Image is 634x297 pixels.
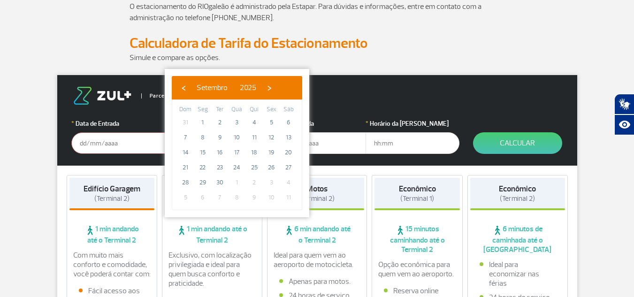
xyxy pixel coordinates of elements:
[194,105,212,115] th: weekday
[247,145,262,160] span: 18
[229,105,246,115] th: weekday
[499,184,536,194] strong: Econômico
[176,82,276,91] bs-datepicker-navigation-view: ​ ​ ​
[247,115,262,130] span: 4
[130,35,505,52] h2: Calculadora de Tarifa do Estacionamento
[500,194,535,203] span: (Terminal 2)
[270,224,365,245] span: 6 min andando até o Terminal 2
[168,251,256,288] p: Exclusivo, com localização privilegiada e ideal para quem busca conforto e praticidade.
[470,224,565,254] span: 6 minutos de caminhada até o [GEOGRAPHIC_DATA]
[195,145,210,160] span: 15
[195,115,210,130] span: 1
[614,94,634,114] button: Abrir tradutor de língua de sinais.
[614,94,634,135] div: Plugin de acessibilidade da Hand Talk.
[281,130,296,145] span: 13
[229,130,244,145] span: 10
[212,130,227,145] span: 9
[247,175,262,190] span: 2
[374,224,460,254] span: 15 minutos caminhando até o Terminal 2
[178,190,193,205] span: 5
[165,69,309,217] bs-datepicker-container: calendar
[212,115,227,130] span: 2
[274,251,361,269] p: Ideal para quem vem ao aeroporto de motocicleta.
[71,132,165,154] input: dd/mm/aaaa
[195,160,210,175] span: 22
[71,87,133,105] img: logo-zul.png
[473,132,562,154] button: Calcular
[71,119,165,129] label: Data de Entrada
[195,190,210,205] span: 6
[130,1,505,23] p: O estacionamento do RIOgaleão é administrado pela Estapar. Para dúvidas e informações, entre em c...
[177,105,194,115] th: weekday
[178,160,193,175] span: 21
[229,160,244,175] span: 24
[262,81,276,95] button: ›
[247,190,262,205] span: 9
[264,115,279,130] span: 5
[281,115,296,130] span: 6
[306,184,328,194] strong: Motos
[264,130,279,145] span: 12
[141,93,190,99] span: Parceiro Oficial
[366,119,459,129] label: Horário da [PERSON_NAME]
[165,224,260,245] span: 1 min andando até o Terminal 2
[240,83,256,92] span: 2025
[191,81,234,95] button: Setembro
[195,130,210,145] span: 8
[212,145,227,160] span: 16
[212,175,227,190] span: 30
[281,175,296,190] span: 4
[279,277,355,286] li: Apenas para motos.
[264,145,279,160] span: 19
[211,105,229,115] th: weekday
[272,132,366,154] input: dd/mm/aaaa
[384,286,451,296] li: Reserva online
[84,184,140,194] strong: Edifício Garagem
[178,145,193,160] span: 14
[245,105,263,115] th: weekday
[197,83,228,92] span: Setembro
[229,175,244,190] span: 1
[264,160,279,175] span: 26
[399,184,436,194] strong: Econômico
[234,81,262,95] button: 2025
[178,130,193,145] span: 7
[212,190,227,205] span: 7
[263,105,280,115] th: weekday
[94,194,130,203] span: (Terminal 2)
[480,260,556,288] li: Ideal para economizar nas férias
[212,160,227,175] span: 23
[281,160,296,175] span: 27
[178,175,193,190] span: 28
[280,105,297,115] th: weekday
[281,145,296,160] span: 20
[366,132,459,154] input: hh:mm
[229,115,244,130] span: 3
[195,175,210,190] span: 29
[229,190,244,205] span: 8
[378,260,456,279] p: Opção econômica para quem vem ao aeroporto.
[178,115,193,130] span: 31
[272,119,366,129] label: Data da Saída
[176,81,191,95] button: ‹
[229,145,244,160] span: 17
[264,175,279,190] span: 3
[73,251,151,279] p: Com muito mais conforto e comodidade, você poderá contar com:
[69,224,155,245] span: 1 min andando até o Terminal 2
[264,190,279,205] span: 10
[281,190,296,205] span: 11
[299,194,335,203] span: (Terminal 2)
[400,194,434,203] span: (Terminal 1)
[247,160,262,175] span: 25
[614,114,634,135] button: Abrir recursos assistivos.
[130,52,505,63] p: Simule e compare as opções.
[247,130,262,145] span: 11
